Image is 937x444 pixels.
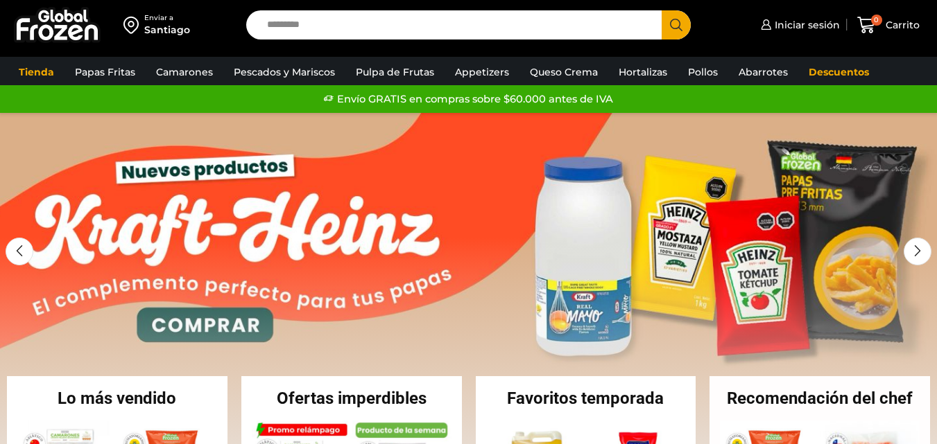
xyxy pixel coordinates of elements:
span: Carrito [882,18,920,32]
a: Pollos [681,59,725,85]
span: 0 [871,15,882,26]
span: Iniciar sesión [771,18,840,32]
a: Queso Crema [523,59,605,85]
a: Pescados y Mariscos [227,59,342,85]
div: Next slide [904,238,931,265]
a: Pulpa de Frutas [349,59,441,85]
h2: Favoritos temporada [476,390,696,407]
a: 0 Carrito [854,9,923,42]
a: Abarrotes [732,59,795,85]
div: Previous slide [6,238,33,265]
div: Enviar a [144,13,190,23]
a: Appetizers [448,59,516,85]
h2: Ofertas imperdibles [241,390,462,407]
button: Search button [662,10,691,39]
h2: Lo más vendido [7,390,227,407]
a: Papas Fritas [68,59,142,85]
h2: Recomendación del chef [710,390,930,407]
img: address-field-icon.svg [123,13,144,37]
a: Hortalizas [612,59,674,85]
a: Descuentos [802,59,876,85]
div: Santiago [144,23,190,37]
a: Camarones [149,59,220,85]
a: Iniciar sesión [757,11,840,39]
a: Tienda [12,59,61,85]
